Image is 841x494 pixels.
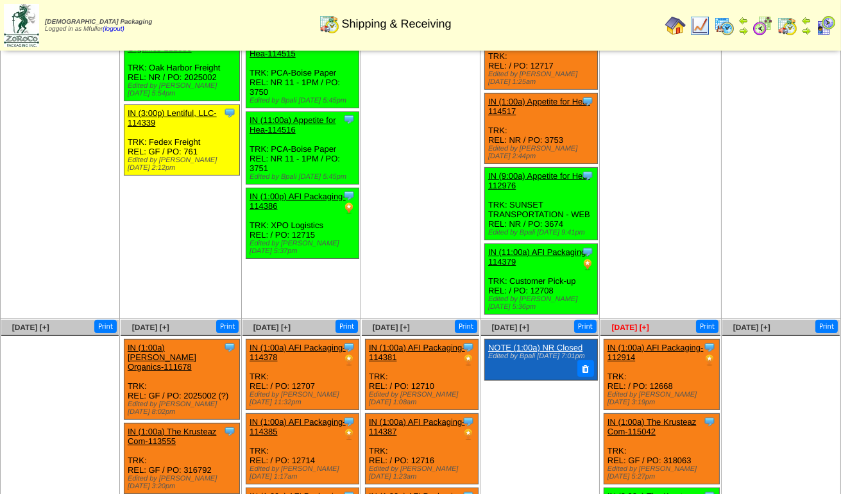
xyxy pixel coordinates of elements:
[577,360,594,377] button: Delete Note
[703,341,716,354] img: Tooltip
[612,323,649,332] a: [DATE] [+]
[462,415,475,428] img: Tooltip
[343,354,355,366] img: PO
[250,417,346,436] a: IN (1:00a) AFI Packaging-114385
[250,240,359,255] div: Edited by [PERSON_NAME] [DATE] 5:37pm
[604,414,719,484] div: TRK: REL: GF / PO: 318063
[607,391,719,406] div: Edited by [PERSON_NAME] [DATE] 3:19pm
[369,417,465,436] a: IN (1:00a) AFI Packaging-114387
[369,465,478,481] div: Edited by [PERSON_NAME] [DATE] 1:23am
[462,341,475,354] img: Tooltip
[216,320,239,333] button: Print
[696,320,718,333] button: Print
[581,169,594,182] img: Tooltip
[815,320,838,333] button: Print
[12,323,49,332] a: [DATE] [+]
[488,97,590,116] a: IN (1:00a) Appetite for Hea-114517
[462,354,475,366] img: PO
[124,21,239,101] div: TRK: Oak Harbor Freight REL: NR / PO: 2025002
[462,428,475,441] img: PO
[128,343,196,372] a: IN (1:00a) [PERSON_NAME] Organics-111678
[128,427,217,446] a: IN (1:00a) The Krusteaz Com-113555
[581,245,594,258] img: Tooltip
[124,340,239,420] div: TRK: REL: GF / PO: 2025002 (?)
[488,145,597,160] div: Edited by [PERSON_NAME] [DATE] 2:44pm
[488,247,589,267] a: IN (11:00a) AFI Packaging-114379
[124,105,239,176] div: TRK: Fedex Freight REL: GF / PO: 761
[250,192,346,211] a: IN (1:00p) AFI Packaging-114386
[45,19,152,33] span: Logged in as Mfuller
[343,202,355,215] img: PO
[373,323,410,332] a: [DATE] [+]
[484,168,597,240] div: TRK: SUNSET TRANSPORTATION - WEB REL: NR / PO: 3674
[343,189,355,202] img: Tooltip
[492,323,529,332] a: [DATE] [+]
[484,244,597,315] div: TRK: Customer Pick-up REL: / PO: 12708
[581,258,594,271] img: PO
[128,475,239,490] div: Edited by [PERSON_NAME] [DATE] 3:20pm
[488,352,593,360] div: Edited by Bpali [DATE] 7:01pm
[128,82,239,97] div: Edited by [PERSON_NAME] [DATE] 5:54pm
[738,26,749,36] img: arrowright.gif
[488,171,590,190] a: IN (9:00a) Appetite for Hea-112976
[801,26,811,36] img: arrowright.gif
[250,173,359,181] div: Edited by Bpali [DATE] 5:45pm
[223,341,236,354] img: Tooltip
[343,341,355,354] img: Tooltip
[128,108,217,128] a: IN (3:00p) Lentiful, LLC-114339
[607,465,719,481] div: Edited by [PERSON_NAME] [DATE] 5:27pm
[250,97,359,104] div: Edited by Bpali [DATE] 5:45pm
[738,15,749,26] img: arrowleft.gif
[246,414,359,484] div: TRK: REL: / PO: 12714
[488,229,597,236] div: Edited by Bpali [DATE] 9:41pm
[246,188,359,258] div: TRK: XPO Logistics REL: / PO: 12715
[223,106,236,119] img: Tooltip
[103,26,124,33] a: (logout)
[45,19,152,26] span: [DEMOGRAPHIC_DATA] Packaging
[336,320,358,333] button: Print
[128,156,239,172] div: Edited by [PERSON_NAME] [DATE] 2:12pm
[703,415,716,428] img: Tooltip
[246,111,359,184] div: TRK: PCA-Boise Paper REL: NR 11 - 1PM / PO: 3751
[777,15,797,36] img: calendarinout.gif
[455,320,477,333] button: Print
[665,15,686,36] img: home.gif
[733,323,770,332] a: [DATE] [+]
[4,4,39,47] img: zoroco-logo-small.webp
[124,424,239,494] div: TRK: REL: GF / PO: 316792
[604,340,719,410] div: TRK: REL: / PO: 12668
[488,70,597,86] div: Edited by [PERSON_NAME] [DATE] 1:25am
[488,295,597,311] div: Edited by [PERSON_NAME] [DATE] 5:36pm
[343,428,355,441] img: PO
[253,323,291,332] a: [DATE] [+]
[815,15,836,36] img: calendarcustomer.gif
[484,94,597,164] div: TRK: REL: NR / PO: 3753
[366,340,479,410] div: TRK: REL: / PO: 12710
[132,323,169,332] a: [DATE] [+]
[488,343,582,352] a: NOTE (1:00a) NR Closed
[341,17,451,31] span: Shipping & Receiving
[607,417,697,436] a: IN (1:00a) The Krusteaz Com-115042
[752,15,773,36] img: calendarblend.gif
[319,13,339,34] img: calendarinout.gif
[690,15,710,36] img: line_graph.gif
[366,414,479,484] div: TRK: REL: / PO: 12716
[250,391,359,406] div: Edited by [PERSON_NAME] [DATE] 11:32pm
[714,15,735,36] img: calendarprod.gif
[574,320,597,333] button: Print
[128,400,239,416] div: Edited by [PERSON_NAME] [DATE] 8:02pm
[369,343,465,362] a: IN (1:00a) AFI Packaging-114381
[581,95,594,108] img: Tooltip
[246,35,359,108] div: TRK: PCA-Boise Paper REL: NR 11 - 1PM / PO: 3750
[343,415,355,428] img: Tooltip
[250,465,359,481] div: Edited by [PERSON_NAME] [DATE] 1:17am
[246,340,359,410] div: TRK: REL: / PO: 12707
[369,391,478,406] div: Edited by [PERSON_NAME] [DATE] 1:08am
[607,343,704,362] a: IN (1:00a) AFI Packaging-112914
